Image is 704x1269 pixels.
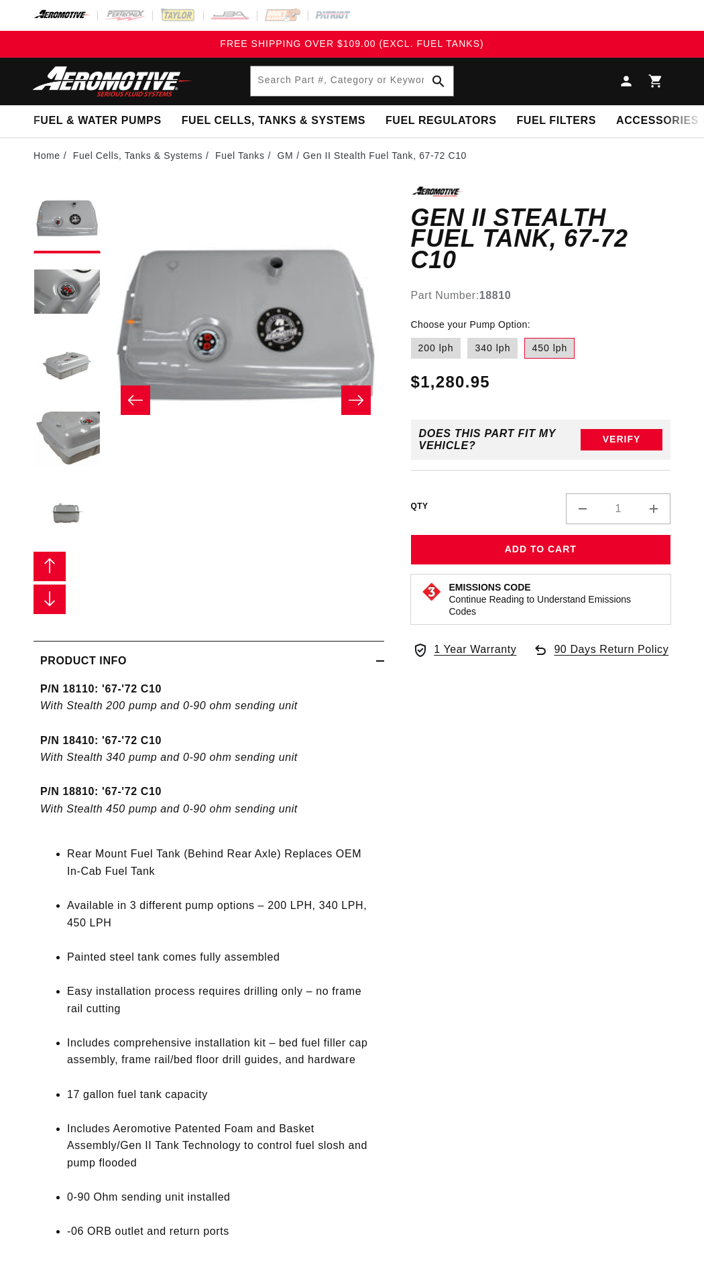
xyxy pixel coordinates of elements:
h2: Product Info [40,652,127,670]
span: $1,280.95 [411,370,490,394]
a: 1 Year Warranty [412,641,516,658]
summary: Fuel Filters [506,105,606,137]
label: 340 lph [467,338,518,359]
button: Load image 5 in gallery view [34,481,101,548]
em: With Stealth 340 pump and 0-90 ohm sending unit [40,751,298,763]
span: FREE SHIPPING OVER $109.00 (EXCL. FUEL TANKS) [220,38,483,49]
li: -06 ORB outlet and return ports [67,1223,377,1240]
label: 200 lph [411,338,461,359]
a: 90 Days Return Policy [532,641,668,672]
strong: P/N 18410: '67-'72 C10 [40,735,162,746]
legend: Choose your Pump Option: [411,318,532,332]
a: Home [34,148,60,163]
label: QTY [411,501,428,512]
media-gallery: Gallery Viewer [34,186,384,614]
button: search button [424,66,453,96]
span: Fuel Cells, Tanks & Systems [182,114,365,128]
a: Fuel Tanks [215,148,264,163]
button: Load image 4 in gallery view [34,408,101,475]
img: Emissions code [421,581,443,603]
img: Aeromotive [29,66,196,97]
em: With Stealth 450 pump and 0-90 ohm sending unit [40,803,298,814]
li: Painted steel tank comes fully assembled [67,949,377,966]
button: Slide left [34,552,66,581]
li: Rear Mount Fuel Tank (Behind Rear Axle) Replaces OEM In-Cab Fuel Tank [67,845,377,880]
summary: Fuel & Water Pumps [23,105,172,137]
span: 1 Year Warranty [434,641,516,658]
input: Search by Part Number, Category or Keyword [251,66,453,96]
summary: Product Info [34,642,384,680]
p: Continue Reading to Understand Emissions Codes [449,593,661,617]
li: 0-90 Ohm sending unit installed [67,1189,377,1206]
button: Load image 3 in gallery view [34,334,101,401]
li: Easy installation process requires drilling only – no frame rail cutting [67,983,377,1017]
span: 90 Days Return Policy [554,641,668,672]
button: Emissions CodeContinue Reading to Understand Emissions Codes [449,581,661,617]
strong: 18810 [479,290,512,301]
span: Fuel & Water Pumps [34,114,162,128]
strong: P/N 18110: '67-'72 C10 [40,683,162,694]
span: Fuel Regulators [386,114,496,128]
summary: Fuel Regulators [375,105,506,137]
span: Fuel Filters [516,114,596,128]
button: Load image 2 in gallery view [34,260,101,327]
label: 450 lph [524,338,575,359]
button: Slide left [121,385,150,415]
div: Does This part fit My vehicle? [419,428,581,452]
button: Load image 1 in gallery view [34,186,101,253]
em: With Stealth 200 pump and 0-90 ohm sending unit [40,700,298,711]
li: Includes Aeromotive Patented Foam and Basket Assembly/Gen II Tank Technology to control fuel slos... [67,1120,377,1172]
li: Fuel Cells, Tanks & Systems [73,148,213,163]
a: GM [278,148,294,163]
button: Slide right [34,585,66,614]
button: Add to Cart [411,535,671,565]
h1: Gen II Stealth Fuel Tank, 67-72 C10 [411,207,671,271]
summary: Fuel Cells, Tanks & Systems [172,105,375,137]
button: Slide right [341,385,371,415]
li: Available in 3 different pump options – 200 LPH, 340 LPH, 450 LPH [67,897,377,931]
div: Part Number: [411,287,671,304]
strong: Emissions Code [449,582,531,593]
nav: breadcrumbs [34,148,670,163]
button: Verify [581,429,662,450]
li: Includes comprehensive installation kit – bed fuel filler cap assembly, frame rail/bed floor dril... [67,1034,377,1069]
li: 17 gallon fuel tank capacity [67,1086,377,1103]
li: Gen II Stealth Fuel Tank, 67-72 C10 [303,148,467,163]
strong: P/N 18810: '67-'72 C10 [40,786,162,797]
